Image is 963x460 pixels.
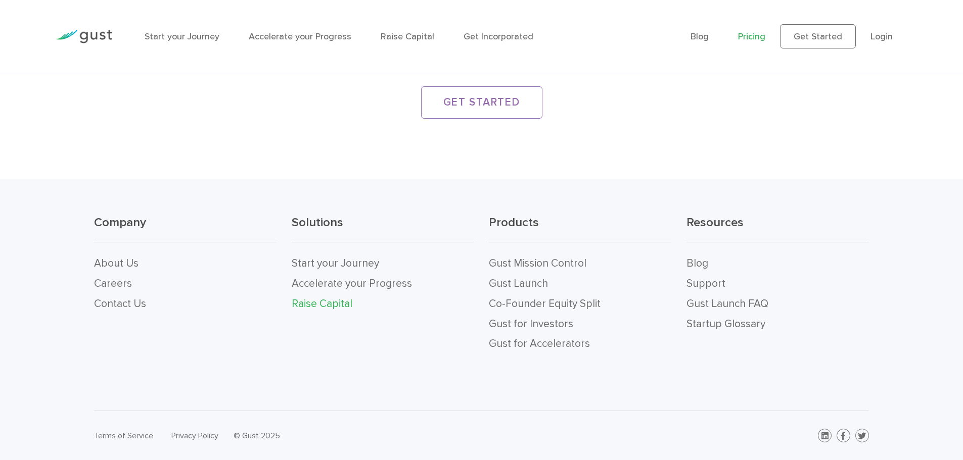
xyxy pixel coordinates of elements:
[234,429,474,443] div: © Gust 2025
[489,318,573,330] a: Gust for Investors
[686,215,869,242] h3: Resources
[686,257,708,270] a: Blog
[686,277,725,290] a: Support
[56,30,112,43] img: Gust Logo
[94,257,139,270] a: About Us
[249,31,351,42] a: Accelerate your Progress
[292,297,352,310] a: Raise Capital
[381,31,434,42] a: Raise Capital
[489,257,586,270] a: Gust Mission Control
[464,31,533,42] a: Get Incorporated
[686,297,768,310] a: Gust Launch FAQ
[292,215,474,242] h3: Solutions
[780,24,856,48] a: Get Started
[94,215,277,242] h3: Company
[292,277,412,290] a: Accelerate your Progress
[94,297,146,310] a: Contact Us
[94,277,132,290] a: Careers
[489,277,548,290] a: Gust Launch
[421,86,542,119] a: GET STARTED
[870,31,893,42] a: Login
[691,31,709,42] a: Blog
[292,257,379,270] a: Start your Journey
[489,297,601,310] a: Co-Founder Equity Split
[171,431,218,440] a: Privacy Policy
[686,318,765,330] a: Startup Glossary
[489,215,671,242] h3: Products
[489,337,590,350] a: Gust for Accelerators
[145,31,219,42] a: Start your Journey
[94,431,153,440] a: Terms of Service
[738,31,765,42] a: Pricing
